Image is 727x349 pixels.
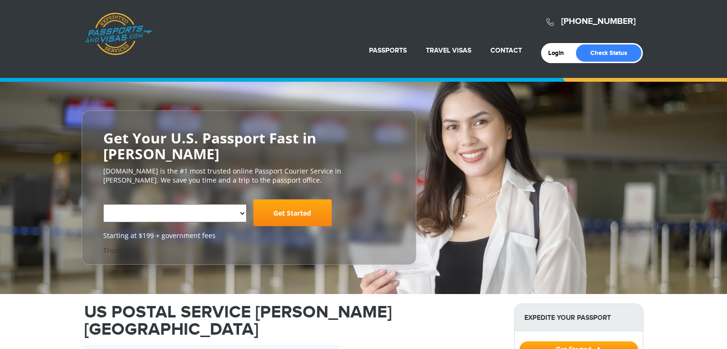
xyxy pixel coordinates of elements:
[253,200,332,227] a: Get Started
[576,44,641,62] a: Check Status
[490,46,522,55] a: Contact
[103,246,134,255] a: Trustpilot
[426,46,471,55] a: Travel Visas
[369,46,407,55] a: Passports
[515,304,643,331] strong: Expedite Your Passport
[561,16,636,27] a: [PHONE_NUMBER]
[103,231,395,241] span: Starting at $199 + government fees
[103,166,395,185] p: [DOMAIN_NAME] is the #1 most trusted online Passport Courier Service in [PERSON_NAME]. We save yo...
[84,304,500,338] h1: US POSTAL SERVICE [PERSON_NAME] [GEOGRAPHIC_DATA]
[85,12,152,55] a: Passports & [DOMAIN_NAME]
[548,49,571,57] a: Login
[103,130,395,162] h2: Get Your U.S. Passport Fast in [PERSON_NAME]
